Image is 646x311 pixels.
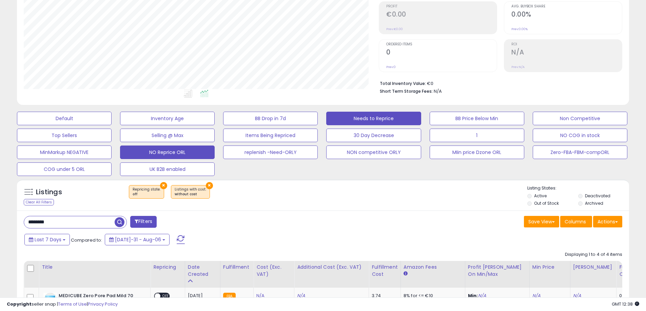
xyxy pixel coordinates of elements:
[17,112,112,125] button: Default
[560,216,592,227] button: Columns
[565,251,622,258] div: Displaying 1 to 4 of 4 items
[17,129,112,142] button: Top Sellers
[17,146,112,159] button: MinMarkup NEGATIVE
[511,48,622,58] h2: N/A
[465,261,529,288] th: The percentage added to the cost of goods (COGS) that forms the calculator for Min & Max prices.
[386,27,403,31] small: Prev: €0.00
[511,43,622,46] span: ROI
[120,146,215,159] button: NO Reprice ORL
[386,65,396,69] small: Prev: 0
[386,43,497,46] span: Ordered Items
[188,264,217,278] div: Date Created
[88,301,118,307] a: Privacy Policy
[511,27,528,31] small: Prev: 0.00%
[175,187,206,197] span: Listings with cost :
[42,264,148,271] div: Title
[511,10,622,20] h2: 0.00%
[533,112,627,125] button: Non Competitive
[430,112,524,125] button: BB Price Below Min
[326,129,421,142] button: 30 Day Decrease
[404,271,408,277] small: Amazon Fees.
[585,193,610,199] label: Deactivated
[511,5,622,8] span: Avg. Buybox Share
[7,301,32,307] strong: Copyright
[120,112,215,125] button: Inventory Age
[133,187,160,197] span: Repricing state :
[585,200,603,206] label: Archived
[565,218,586,225] span: Columns
[24,234,70,245] button: Last 7 Days
[534,200,559,206] label: Out of Stock
[120,162,215,176] button: UK B2B enabled
[120,129,215,142] button: Selling @ Max
[24,199,54,205] div: Clear All Filters
[533,129,627,142] button: NO COG in stock
[524,216,559,227] button: Save View
[206,182,213,189] button: ×
[17,162,112,176] button: COG under 5 ORL
[223,129,318,142] button: Items Being Repriced
[386,48,497,58] h2: 0
[175,192,206,197] div: without cost
[430,129,524,142] button: 1
[386,10,497,20] h2: €0.00
[58,301,87,307] a: Terms of Use
[434,88,442,94] span: N/A
[430,146,524,159] button: MIin price Dzone ORL
[612,301,639,307] span: 2025-08-14 12:38 GMT
[105,234,170,245] button: [DATE]-31 - Aug-06
[160,182,167,189] button: ×
[36,187,62,197] h5: Listings
[115,236,161,243] span: [DATE]-31 - Aug-06
[619,264,643,278] div: Fulfillable Quantity
[532,264,567,271] div: Min Price
[573,264,613,271] div: [PERSON_NAME]
[386,5,497,8] span: Profit
[534,193,547,199] label: Active
[372,264,398,278] div: Fulfillment Cost
[593,216,622,227] button: Actions
[133,192,160,197] div: off
[404,264,462,271] div: Amazon Fees
[380,88,433,94] b: Short Term Storage Fees:
[223,112,318,125] button: BB Drop in 7d
[7,301,118,308] div: seller snap | |
[223,264,251,271] div: Fulfillment
[35,236,61,243] span: Last 7 Days
[468,264,527,278] div: Profit [PERSON_NAME] on Min/Max
[130,216,157,228] button: Filters
[511,65,525,69] small: Prev: N/A
[527,185,629,192] p: Listing States:
[223,146,318,159] button: replenish -Need-ORLY
[380,79,617,87] li: €0
[297,264,366,271] div: Additional Cost (Exc. VAT)
[326,112,421,125] button: Needs to Reprice
[326,146,421,159] button: NON competitive ORLY
[256,264,291,278] div: Cost (Exc. VAT)
[71,237,102,243] span: Compared to:
[533,146,627,159] button: Zero-FBA-FBM-compORL
[153,264,182,271] div: Repricing
[380,81,426,86] b: Total Inventory Value:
